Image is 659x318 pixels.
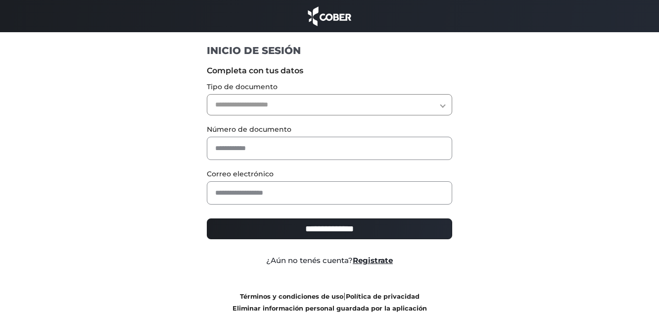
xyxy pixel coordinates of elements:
[199,290,460,314] div: |
[207,82,453,92] label: Tipo de documento
[207,44,453,57] h1: INICIO DE SESIÓN
[346,293,420,300] a: Política de privacidad
[207,65,453,77] label: Completa con tus datos
[240,293,343,300] a: Términos y condiciones de uso
[207,169,453,179] label: Correo electrónico
[233,305,427,312] a: Eliminar información personal guardada por la aplicación
[305,5,354,27] img: cober_marca.png
[199,255,460,266] div: ¿Aún no tenés cuenta?
[353,256,393,265] a: Registrate
[207,124,453,135] label: Número de documento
